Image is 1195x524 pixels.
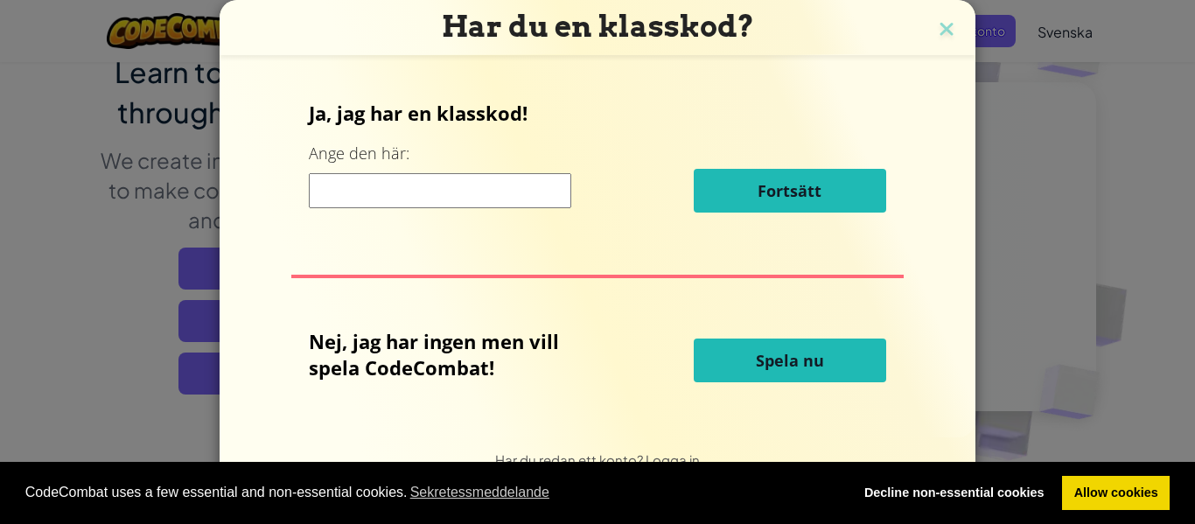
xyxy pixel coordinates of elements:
[309,100,885,126] p: Ja, jag har en klasskod!
[694,339,886,382] button: Spela nu
[408,479,553,506] a: learn more about cookies
[1062,476,1170,511] a: allow cookies
[758,180,821,201] span: Fortsätt
[756,350,824,371] span: Spela nu
[25,479,839,506] span: CodeCombat uses a few essential and non-essential cookies.
[694,169,886,213] button: Fortsätt
[646,451,700,468] a: Logga in
[852,476,1056,511] a: deny cookies
[309,328,605,381] p: Nej, jag har ingen men vill spela CodeCombat!
[309,143,409,164] label: Ange den här:
[935,17,958,44] img: close icon
[495,451,646,468] span: Har du redan ett konto?
[442,9,754,44] span: Har du en klasskod?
